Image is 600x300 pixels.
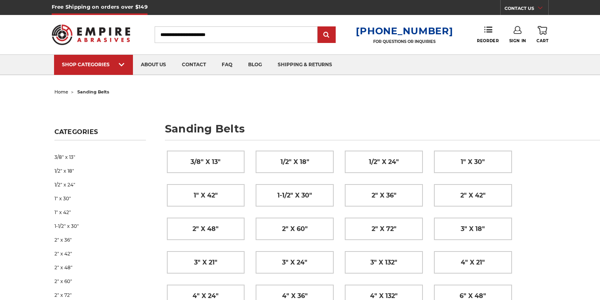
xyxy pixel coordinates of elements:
a: blog [240,55,270,75]
span: 3" x 21" [194,256,217,269]
span: 3" x 24" [282,256,307,269]
input: Submit [319,27,335,43]
a: 3" x 24" [256,252,333,273]
a: 3" x 18" [434,218,512,240]
a: 2" x 60" [54,274,146,288]
a: 1" x 42" [167,184,245,206]
a: Cart [536,26,548,43]
span: 2" x 72" [372,222,396,236]
span: Sign In [509,38,526,43]
span: 1/2" x 18" [280,155,309,169]
a: 2" x 48" [54,261,146,274]
a: 3" x 21" [167,252,245,273]
span: Cart [536,38,548,43]
a: 3/8" x 13" [167,151,245,173]
span: Reorder [477,38,499,43]
a: 3/8" x 13" [54,150,146,164]
span: 2" x 36" [372,189,396,202]
a: 2" x 72" [345,218,422,240]
a: 2" x 36" [345,184,422,206]
span: 1" x 30" [461,155,485,169]
span: 2" x 42" [460,189,486,202]
a: 2" x 42" [434,184,512,206]
a: [PHONE_NUMBER] [356,25,453,37]
a: shipping & returns [270,55,340,75]
span: 3" x 18" [461,222,485,236]
img: Empire Abrasives [52,19,131,50]
span: sanding belts [77,89,109,95]
a: 2" x 60" [256,218,333,240]
a: home [54,89,68,95]
a: 2" x 48" [167,218,245,240]
span: 1-1/2" x 30" [277,189,312,202]
a: contact [174,55,214,75]
a: 3" x 132" [345,252,422,273]
a: about us [133,55,174,75]
div: SHOP CATEGORIES [62,61,125,67]
a: 1/2" x 24" [345,151,422,173]
span: 2" x 60" [282,222,308,236]
a: 2" x 36" [54,233,146,247]
span: 3" x 132" [370,256,397,269]
span: 1/2" x 24" [369,155,399,169]
span: 4" x 21" [461,256,485,269]
a: faq [214,55,240,75]
a: Reorder [477,26,499,43]
a: 1" x 30" [434,151,512,173]
a: 1" x 42" [54,205,146,219]
a: 1" x 30" [54,192,146,205]
a: 1/2" x 24" [54,178,146,192]
a: 1-1/2" x 30" [256,184,333,206]
a: CONTACT US [505,4,548,15]
h5: Categories [54,128,146,140]
span: 2" x 48" [193,222,219,236]
a: 4" x 21" [434,252,512,273]
a: 2" x 42" [54,247,146,261]
a: 1/2" x 18" [256,151,333,173]
a: 1-1/2" x 30" [54,219,146,233]
span: 3/8" x 13" [191,155,221,169]
p: FOR QUESTIONS OR INQUIRIES [356,39,453,44]
span: 1" x 42" [194,189,218,202]
a: 1/2" x 18" [54,164,146,178]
